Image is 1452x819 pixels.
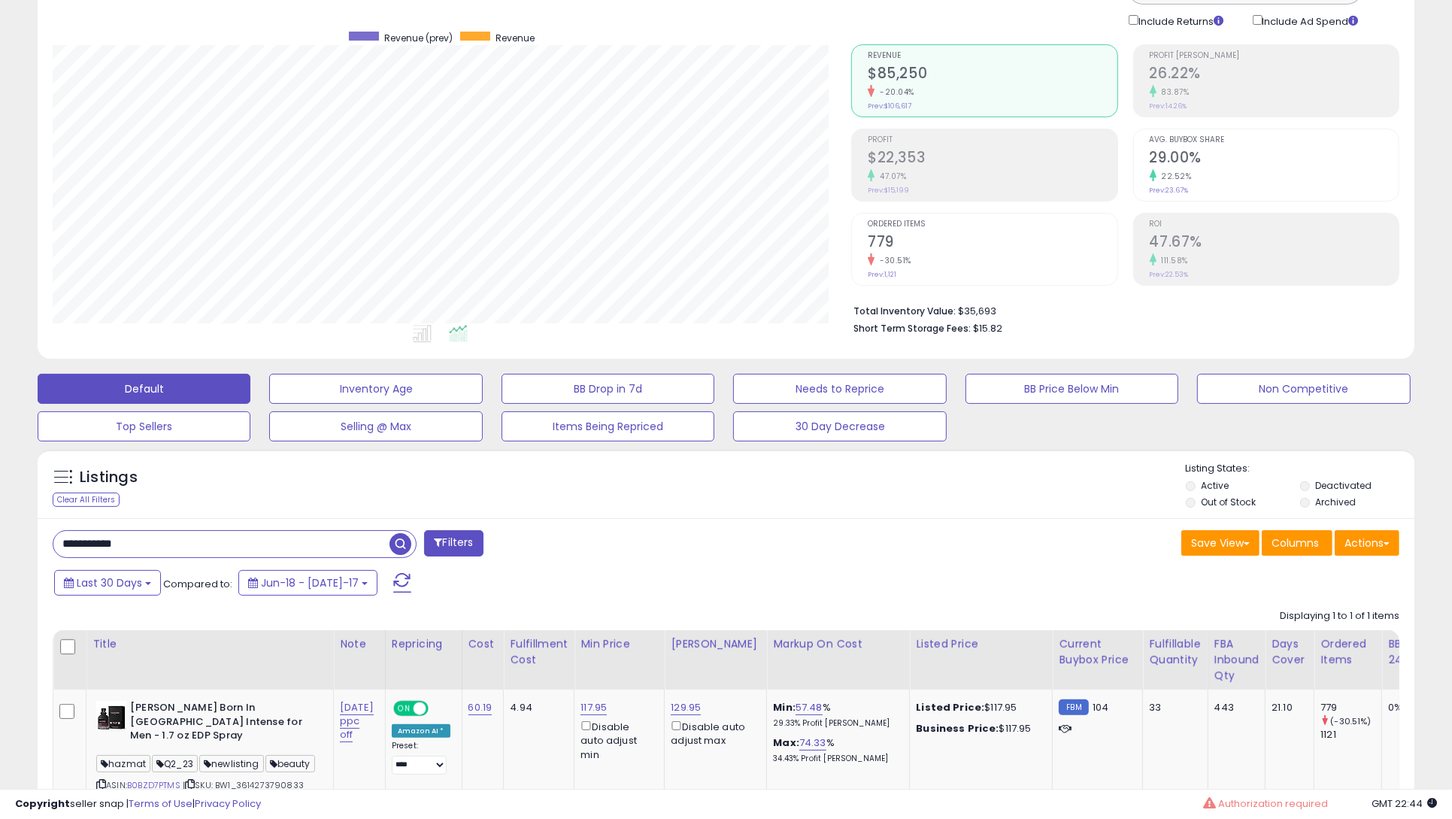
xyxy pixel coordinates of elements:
[384,32,453,44] span: Revenue (prev)
[1059,636,1136,668] div: Current Buybox Price
[424,530,483,557] button: Filters
[238,570,377,596] button: Jun-18 - [DATE]-17
[502,374,714,404] button: BB Drop in 7d
[1388,636,1443,668] div: BB Share 24h.
[773,736,898,764] div: %
[1320,701,1381,714] div: 779
[773,718,898,729] p: 29.33% Profit [PERSON_NAME]
[1214,701,1254,714] div: 443
[261,575,359,590] span: Jun-18 - [DATE]-17
[1150,136,1399,144] span: Avg. Buybox Share
[671,636,760,652] div: [PERSON_NAME]
[868,136,1117,144] span: Profit
[875,255,911,266] small: -30.51%
[1150,233,1399,253] h2: 47.67%
[868,149,1117,169] h2: $22,353
[1272,535,1319,551] span: Columns
[1186,462,1414,476] p: Listing States:
[773,736,799,750] b: Max:
[152,755,198,772] span: Q2_23
[96,701,126,731] img: 41Z7yn+qqQL._SL40_.jpg
[392,724,450,738] div: Amazon AI *
[799,736,826,751] a: 74.33
[580,636,658,652] div: Min Price
[965,374,1178,404] button: BB Price Below Min
[1262,530,1332,556] button: Columns
[1320,636,1375,668] div: Ordered Items
[496,32,535,44] span: Revenue
[916,636,1046,652] div: Listed Price
[1156,171,1192,182] small: 22.52%
[163,577,232,591] span: Compared to:
[1150,186,1189,195] small: Prev: 23.67%
[426,702,450,715] span: OFF
[916,722,1041,736] div: $117.95
[1214,636,1260,684] div: FBA inbound Qty
[1181,530,1260,556] button: Save View
[92,636,327,652] div: Title
[195,796,261,811] a: Privacy Policy
[1150,220,1399,229] span: ROI
[96,755,150,772] span: hazmat
[1272,636,1308,668] div: Days Cover
[767,630,910,690] th: The percentage added to the cost of goods (COGS) that forms the calculator for Min & Max prices.
[77,575,142,590] span: Last 30 Days
[973,321,1002,335] span: $15.82
[853,322,971,335] b: Short Term Storage Fees:
[733,374,946,404] button: Needs to Reprice
[853,301,1388,319] li: $35,693
[1280,609,1399,623] div: Displaying 1 to 1 of 1 items
[1335,530,1399,556] button: Actions
[733,411,946,441] button: 30 Day Decrease
[269,374,482,404] button: Inventory Age
[392,741,450,775] div: Preset:
[1150,102,1187,111] small: Prev: 14.26%
[875,86,914,98] small: -20.04%
[1315,479,1372,492] label: Deactivated
[1372,796,1437,811] span: 2025-08-17 22:44 GMT
[1315,496,1356,508] label: Archived
[1388,701,1438,714] div: 0%
[1150,270,1189,279] small: Prev: 22.53%
[395,702,414,715] span: ON
[1059,699,1088,715] small: FBM
[916,701,1041,714] div: $117.95
[129,796,192,811] a: Terms of Use
[510,636,568,668] div: Fulfillment Cost
[510,701,562,714] div: 4.94
[80,467,138,488] h5: Listings
[671,700,701,715] a: 129.95
[183,779,304,791] span: | SKU: BW1_3614273790833
[868,102,911,111] small: Prev: $106,617
[468,700,493,715] a: 60.19
[340,636,379,652] div: Note
[1150,52,1399,60] span: Profit [PERSON_NAME]
[916,721,999,736] b: Business Price:
[1272,701,1302,714] div: 21.10
[875,171,906,182] small: 47.07%
[1150,149,1399,169] h2: 29.00%
[868,220,1117,229] span: Ordered Items
[853,305,956,317] b: Total Inventory Value:
[38,374,250,404] button: Default
[796,700,823,715] a: 57.48
[269,411,482,441] button: Selling @ Max
[1117,12,1241,29] div: Include Returns
[1149,636,1201,668] div: Fulfillable Quantity
[580,718,653,762] div: Disable auto adjust min
[54,570,161,596] button: Last 30 Days
[1197,374,1410,404] button: Non Competitive
[38,411,250,441] button: Top Sellers
[53,493,120,507] div: Clear All Filters
[199,755,264,772] span: newlisting
[868,65,1117,85] h2: $85,250
[1093,700,1108,714] span: 104
[868,233,1117,253] h2: 779
[392,636,456,652] div: Repricing
[502,411,714,441] button: Items Being Repriced
[868,270,896,279] small: Prev: 1,121
[773,754,898,764] p: 34.43% Profit [PERSON_NAME]
[580,700,607,715] a: 117.95
[1156,255,1189,266] small: 111.58%
[916,700,984,714] b: Listed Price:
